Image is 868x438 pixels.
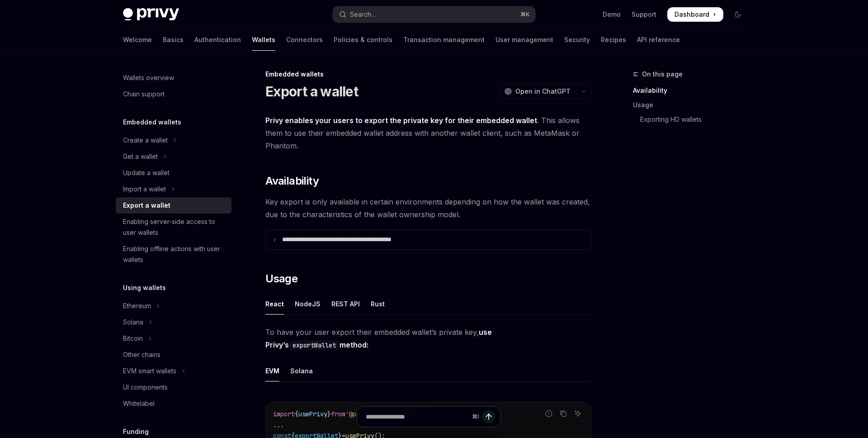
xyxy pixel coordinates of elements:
a: Welcome [123,29,152,51]
h5: Embedded wallets [123,117,181,128]
div: Rust [371,293,385,314]
button: Toggle Get a wallet section [116,148,231,165]
a: Support [632,10,656,19]
div: Ethereum [123,300,151,311]
input: Ask a question... [366,407,468,427]
div: NodeJS [295,293,321,314]
a: UI components [116,379,231,395]
h5: Using wallets [123,282,166,293]
button: Toggle Ethereum section [116,298,231,314]
a: Whitelabel [116,395,231,412]
div: Wallets overview [123,72,174,83]
a: API reference [637,29,680,51]
div: Update a wallet [123,167,170,178]
a: Demo [603,10,621,19]
span: To have your user export their embedded wallet’s private key, [265,326,591,351]
div: Create a wallet [123,135,168,146]
div: Solana [123,317,143,328]
a: User management [495,29,553,51]
span: . This allows them to use their embedded wallet address with another wallet client, such as MetaM... [265,114,591,152]
div: Solana [290,360,313,381]
button: Open search [333,6,535,23]
button: Send message [482,410,495,423]
div: Embedded wallets [265,70,591,79]
div: Enabling server-side access to user wallets [123,216,226,238]
a: Wallets overview [116,70,231,86]
div: Enabling offline actions with user wallets [123,243,226,265]
a: Other chains [116,347,231,363]
div: Get a wallet [123,151,158,162]
h1: Export a wallet [265,83,358,100]
a: Recipes [601,29,626,51]
div: Export a wallet [123,200,170,211]
button: Open in ChatGPT [499,84,576,99]
span: ⌘ K [520,11,530,18]
strong: use Privy’s method: [265,328,492,349]
a: Security [564,29,590,51]
a: Availability [633,83,752,98]
div: Bitcoin [123,333,143,344]
div: EVM [265,360,279,381]
div: Whitelabel [123,398,155,409]
button: Toggle EVM smart wallets section [116,363,231,379]
strong: Privy enables your users to export the private key for their embedded wallet [265,116,537,125]
a: Exporting HD wallets [633,112,752,127]
a: Basics [163,29,184,51]
a: Usage [633,98,752,112]
button: Toggle dark mode [731,7,745,22]
a: Enabling offline actions with user wallets [116,241,231,268]
a: Transaction management [403,29,485,51]
div: React [265,293,284,314]
div: Search... [350,9,375,20]
a: Authentication [194,29,241,51]
a: Dashboard [667,7,723,22]
div: UI components [123,382,168,393]
div: Import a wallet [123,184,166,195]
code: exportWallet [289,340,340,350]
button: Toggle Bitcoin section [116,330,231,347]
a: Update a wallet [116,165,231,181]
a: Chain support [116,86,231,102]
h5: Funding [123,426,149,437]
div: REST API [331,293,360,314]
span: Dashboard [675,10,709,19]
div: Chain support [123,89,165,100]
button: Toggle Solana section [116,314,231,330]
span: Availability [265,174,319,188]
a: Export a wallet [116,197,231,214]
span: Usage [265,271,297,286]
div: Other chains [123,349,160,360]
span: Open in ChatGPT [515,87,571,96]
div: EVM smart wallets [123,366,176,376]
a: Enabling server-side access to user wallets [116,214,231,241]
a: Connectors [286,29,323,51]
span: Key export is only available in certain environments depending on how the wallet was created, due... [265,195,591,221]
a: Policies & controls [334,29,392,51]
span: On this page [642,69,683,80]
button: Toggle Import a wallet section [116,181,231,197]
a: Wallets [252,29,275,51]
button: Toggle Create a wallet section [116,132,231,148]
img: dark logo [123,8,179,21]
